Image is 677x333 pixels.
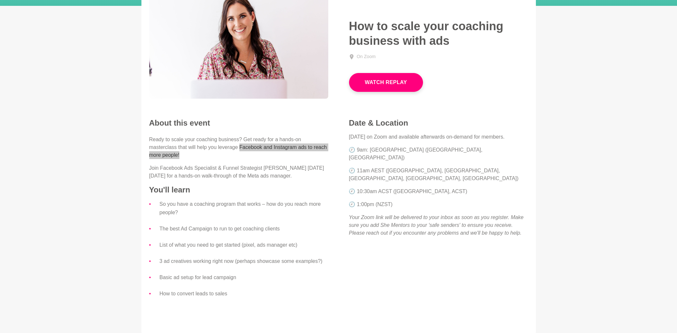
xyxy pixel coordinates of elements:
[149,118,328,128] h2: About this event
[349,215,524,236] em: Your Zoom link will be delivered to your inbox as soon as you register. Make sure you add She Men...
[349,19,528,48] h1: How to scale your coaching business with ads
[357,53,376,60] div: On Zoom
[349,146,528,162] p: 🕗 9am: [GEOGRAPHIC_DATA] ([GEOGRAPHIC_DATA], [GEOGRAPHIC_DATA])
[349,73,423,92] button: Watch Replay
[160,200,328,217] li: So you have a coaching program that works – how do you reach more people?
[149,164,328,180] p: Join Facebook Ads Specialist & Funnel Strategist [PERSON_NAME] [DATE][DATE] for a hands-on walk-t...
[349,167,528,182] p: 🕗 11am AEST ([GEOGRAPHIC_DATA], [GEOGRAPHIC_DATA], [GEOGRAPHIC_DATA], [GEOGRAPHIC_DATA], [GEOGRAP...
[160,290,328,298] li: How to convert leads to sales
[349,133,528,141] p: [DATE] on Zoom and available afterwards on-demand for members.
[160,225,328,233] li: The best Ad Campaign to run to get coaching clients
[160,273,328,282] li: Basic ad setup for lead campaign
[349,118,528,128] h4: Date & Location
[349,188,528,195] p: 🕗 10:30am ACST ([GEOGRAPHIC_DATA], ACST)
[160,257,328,265] li: 3 ad creatives working right now (perhaps showcase some examples?)
[149,136,328,159] p: Ready to scale your coaching business? Get ready for a hands-on masterclass that will help you le...
[149,185,328,195] h4: You'll learn
[349,201,528,208] p: 🕗 1:00pm (NZST)
[160,241,328,249] li: List of what you need to get started (pixel, ads manager etc)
